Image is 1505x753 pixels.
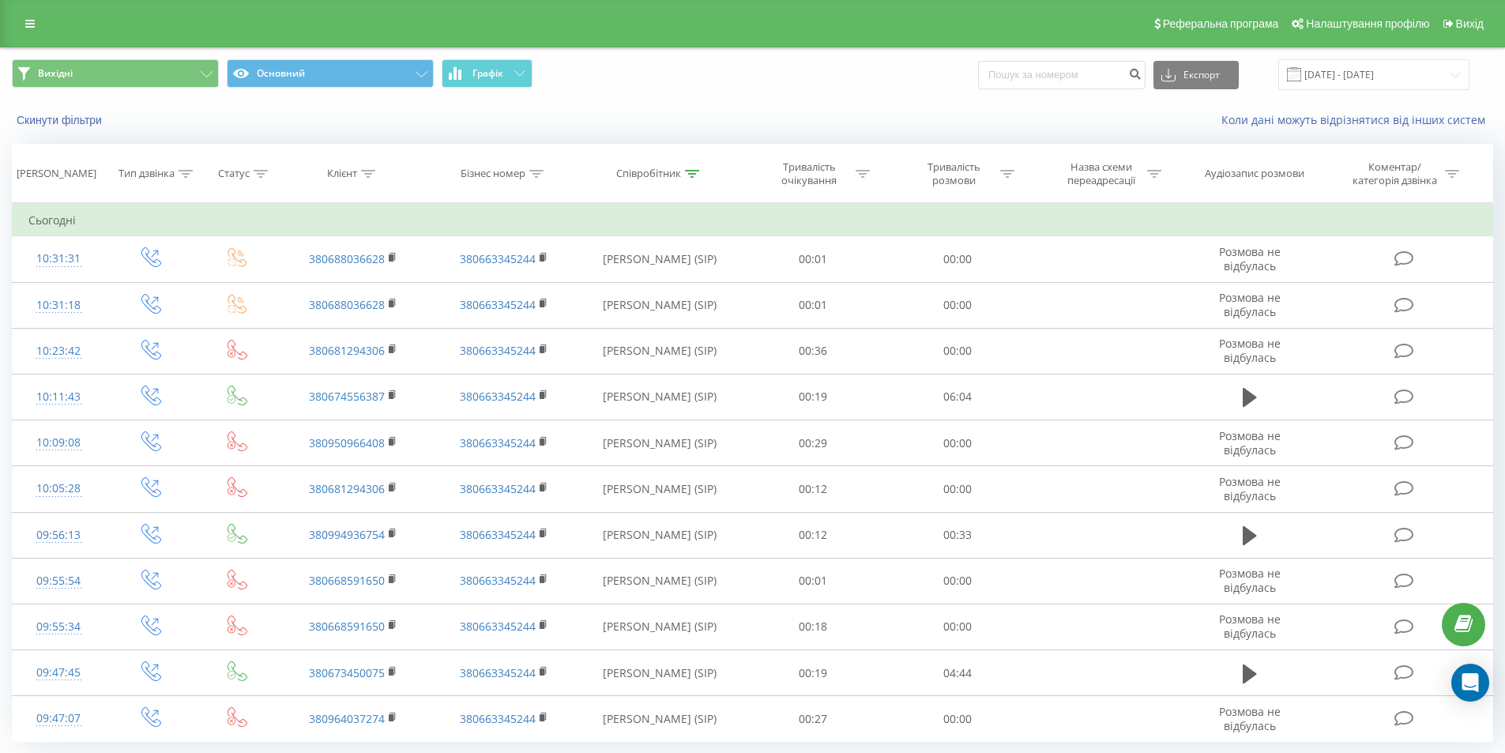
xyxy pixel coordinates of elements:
[460,435,536,450] a: 380663345244
[741,466,886,512] td: 00:12
[741,696,886,742] td: 00:27
[1219,704,1281,733] span: Розмова не відбулась
[579,558,741,604] td: [PERSON_NAME] (SIP)
[1451,664,1489,702] div: Open Intercom Messenger
[741,558,886,604] td: 00:01
[886,236,1030,282] td: 00:00
[886,650,1030,696] td: 04:44
[741,604,886,649] td: 00:18
[309,251,385,266] a: 380688036628
[1219,566,1281,595] span: Розмова не відбулась
[579,236,741,282] td: [PERSON_NAME] (SIP)
[309,481,385,496] a: 380681294306
[28,427,89,458] div: 10:09:08
[460,665,536,680] a: 380663345244
[309,297,385,312] a: 380688036628
[13,205,1493,236] td: Сьогодні
[309,711,385,726] a: 380964037274
[460,389,536,404] a: 380663345244
[12,59,219,88] button: Вихідні
[460,711,536,726] a: 380663345244
[741,236,886,282] td: 00:01
[886,420,1030,466] td: 00:00
[886,696,1030,742] td: 00:00
[579,328,741,374] td: [PERSON_NAME] (SIP)
[28,520,89,551] div: 09:56:13
[12,113,110,127] button: Скинути фільтри
[767,160,852,187] div: Тривалість очікування
[309,619,385,634] a: 380668591650
[1219,336,1281,365] span: Розмова не відбулась
[28,566,89,597] div: 09:55:54
[28,382,89,412] div: 10:11:43
[309,389,385,404] a: 380674556387
[460,251,536,266] a: 380663345244
[886,374,1030,420] td: 06:04
[1306,17,1429,30] span: Налаштування профілю
[309,573,385,588] a: 380668591650
[442,59,532,88] button: Графік
[579,512,741,558] td: [PERSON_NAME] (SIP)
[1219,428,1281,457] span: Розмова не відбулась
[886,466,1030,512] td: 00:00
[579,604,741,649] td: [PERSON_NAME] (SIP)
[309,665,385,680] a: 380673450075
[741,650,886,696] td: 00:19
[886,604,1030,649] td: 00:00
[886,328,1030,374] td: 00:00
[1456,17,1484,30] span: Вихід
[1221,112,1493,127] a: Коли дані можуть відрізнятися вiд інших систем
[472,68,503,79] span: Графік
[1349,160,1441,187] div: Коментар/категорія дзвінка
[28,657,89,688] div: 09:47:45
[119,168,175,181] div: Тип дзвінка
[1059,160,1143,187] div: Назва схеми переадресації
[886,512,1030,558] td: 00:33
[1153,61,1239,89] button: Експорт
[460,297,536,312] a: 380663345244
[579,650,741,696] td: [PERSON_NAME] (SIP)
[28,336,89,367] div: 10:23:42
[579,282,741,328] td: [PERSON_NAME] (SIP)
[886,558,1030,604] td: 00:00
[309,527,385,542] a: 380994936754
[741,328,886,374] td: 00:36
[460,573,536,588] a: 380663345244
[327,168,357,181] div: Клієнт
[1163,17,1279,30] span: Реферальна програма
[1219,474,1281,503] span: Розмова не відбулась
[28,703,89,734] div: 09:47:07
[1205,168,1304,181] div: Аудіозапис розмови
[460,527,536,542] a: 380663345244
[461,168,525,181] div: Бізнес номер
[218,168,250,181] div: Статус
[579,696,741,742] td: [PERSON_NAME] (SIP)
[579,420,741,466] td: [PERSON_NAME] (SIP)
[741,512,886,558] td: 00:12
[1219,290,1281,319] span: Розмова не відбулась
[1219,244,1281,273] span: Розмова не відбулась
[309,343,385,358] a: 380681294306
[28,290,89,321] div: 10:31:18
[741,374,886,420] td: 00:19
[1219,612,1281,641] span: Розмова не відбулась
[886,282,1030,328] td: 00:00
[28,243,89,274] div: 10:31:31
[579,466,741,512] td: [PERSON_NAME] (SIP)
[912,160,996,187] div: Тривалість розмови
[460,343,536,358] a: 380663345244
[460,619,536,634] a: 380663345244
[741,282,886,328] td: 00:01
[460,481,536,496] a: 380663345244
[741,420,886,466] td: 00:29
[978,61,1146,89] input: Пошук за номером
[38,67,73,80] span: Вихідні
[309,435,385,450] a: 380950966408
[616,168,681,181] div: Співробітник
[28,612,89,642] div: 09:55:34
[579,374,741,420] td: [PERSON_NAME] (SIP)
[28,473,89,504] div: 10:05:28
[227,59,434,88] button: Основний
[17,168,96,181] div: [PERSON_NAME]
